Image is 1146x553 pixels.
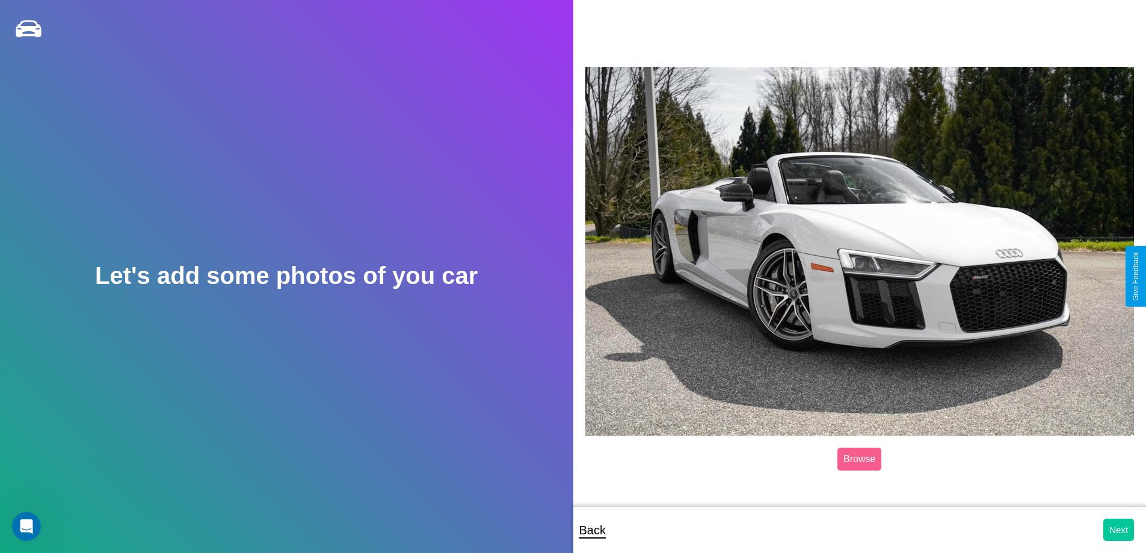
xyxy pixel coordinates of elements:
[837,448,881,471] label: Browse
[1132,252,1140,301] div: Give Feedback
[12,512,41,541] iframe: Intercom live chat
[1103,519,1134,541] button: Next
[95,262,478,289] h2: Let's add some photos of you car
[579,519,606,541] p: Back
[585,67,1135,436] img: posted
